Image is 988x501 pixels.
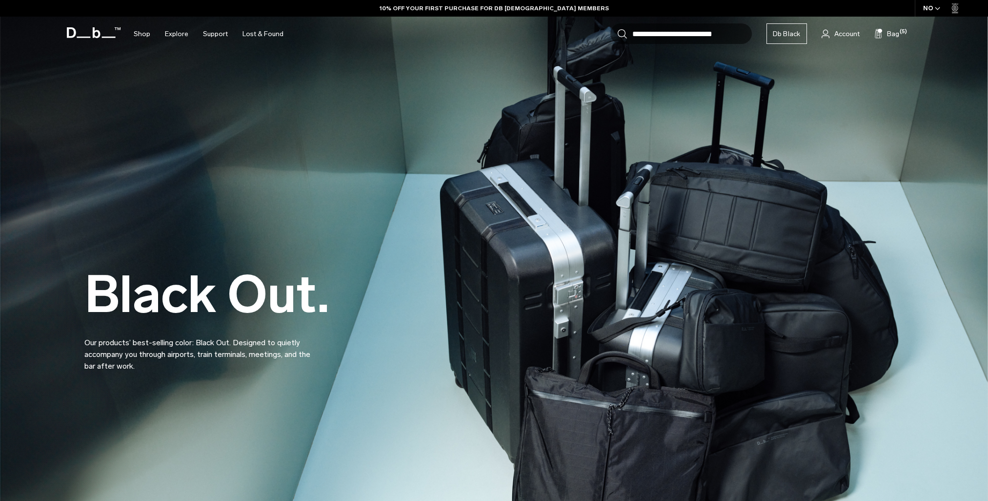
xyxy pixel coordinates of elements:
[134,17,150,51] a: Shop
[380,4,609,13] a: 10% OFF YOUR FIRST PURCHASE FOR DB [DEMOGRAPHIC_DATA] MEMBERS
[203,17,228,51] a: Support
[834,29,860,39] span: Account
[165,17,188,51] a: Explore
[242,17,283,51] a: Lost & Found
[126,17,291,51] nav: Main Navigation
[84,269,329,320] h2: Black Out.
[887,29,899,39] span: Bag
[766,23,807,44] a: Db Black
[874,28,899,40] button: Bag (5)
[822,28,860,40] a: Account
[900,28,907,36] span: (5)
[84,325,319,372] p: Our products’ best-selling color: Black Out. Designed to quietly accompany you through airports, ...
